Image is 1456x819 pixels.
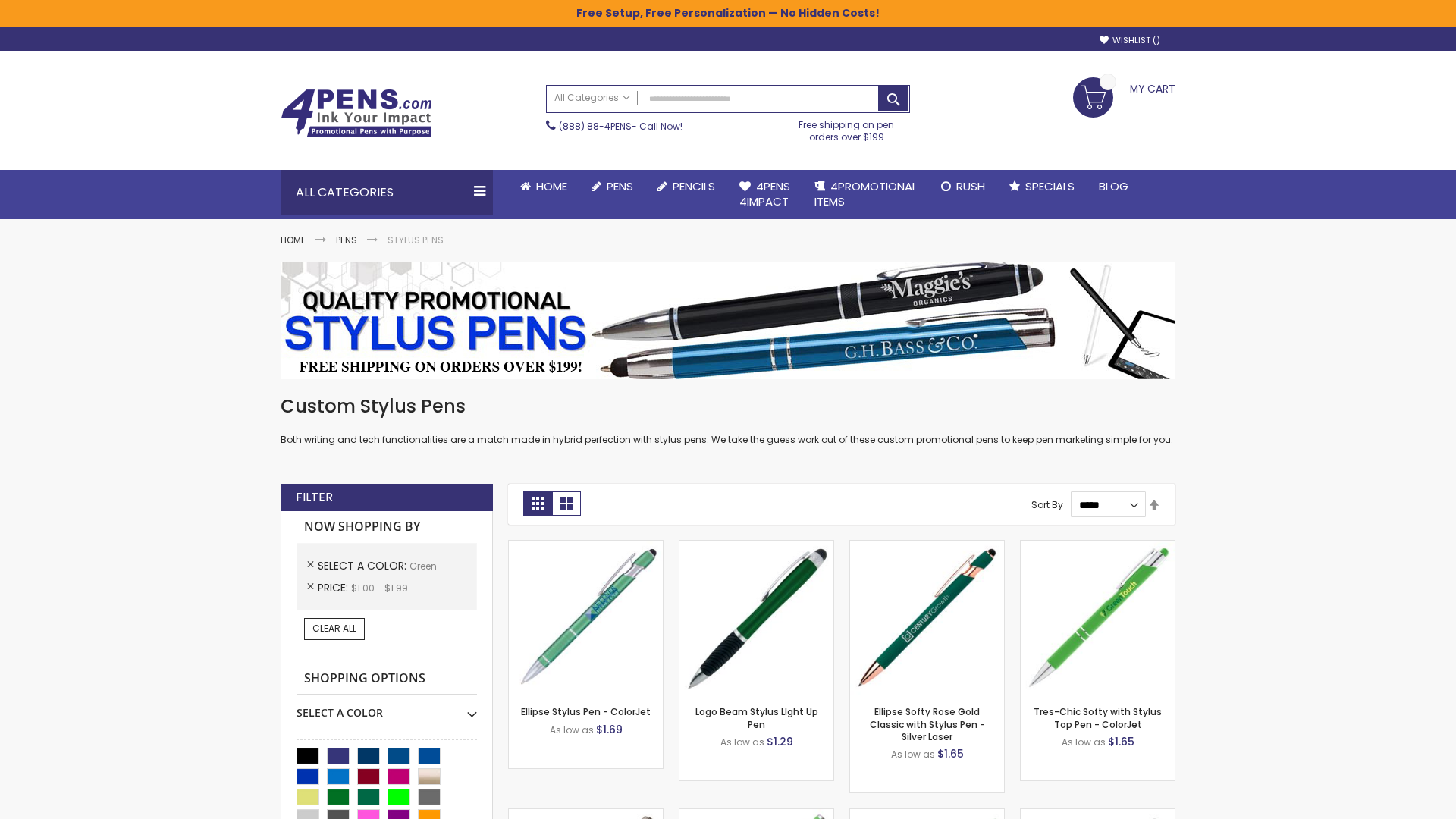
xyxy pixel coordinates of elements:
span: Rush [956,178,985,194]
a: 4Pens4impact [727,170,802,219]
div: All Categories [281,170,493,215]
a: Pens [579,170,645,203]
a: Specials [997,170,1087,203]
a: Ellipse Softy Rose Gold Classic with Stylus Pen - Silver Laser-Green [850,540,1004,553]
strong: Stylus Pens [388,234,444,246]
a: Blog [1087,170,1141,203]
span: Home [536,178,567,194]
strong: Shopping Options [297,663,477,695]
span: As low as [891,748,935,761]
h1: Custom Stylus Pens [281,394,1175,419]
img: Tres-Chic Softy with Stylus Top Pen - ColorJet-Green [1021,541,1175,695]
div: Both writing and tech functionalities are a match made in hybrid perfection with stylus pens. We ... [281,394,1175,447]
label: Sort By [1031,498,1063,511]
img: Stylus Pens [281,262,1175,379]
strong: Now Shopping by [297,511,477,543]
span: As low as [550,723,594,736]
a: Pencils [645,170,727,203]
span: $1.69 [596,722,623,737]
a: Ellipse Stylus Pen - ColorJet [521,705,651,718]
strong: Filter [296,489,333,506]
span: $1.65 [1108,734,1134,749]
span: - Call Now! [559,120,682,133]
span: $1.29 [767,734,793,749]
span: As low as [720,736,764,748]
img: Logo Beam Stylus LIght Up Pen-Green [679,541,833,695]
a: Home [508,170,579,203]
strong: Grid [523,491,552,516]
a: Ellipse Stylus Pen - ColorJet-Green [509,540,663,553]
span: $1.65 [937,746,964,761]
a: Pens [336,234,357,246]
span: Green [409,560,437,573]
span: Blog [1099,178,1128,194]
a: Wishlist [1100,35,1160,46]
a: Home [281,234,306,246]
div: Free shipping on pen orders over $199 [783,113,911,143]
a: Tres-Chic Softy with Stylus Top Pen - ColorJet-Green [1021,540,1175,553]
span: Clear All [312,622,356,635]
span: All Categories [554,92,630,104]
a: Logo Beam Stylus LIght Up Pen-Green [679,540,833,553]
img: Ellipse Softy Rose Gold Classic with Stylus Pen - Silver Laser-Green [850,541,1004,695]
a: Tres-Chic Softy with Stylus Top Pen - ColorJet [1034,705,1162,730]
span: Pens [607,178,633,194]
span: Price [318,580,351,595]
span: Select A Color [318,558,409,573]
a: 4PROMOTIONALITEMS [802,170,929,219]
a: Ellipse Softy Rose Gold Classic with Stylus Pen - Silver Laser [870,705,985,742]
span: $1.00 - $1.99 [351,582,408,595]
span: 4PROMOTIONAL ITEMS [814,178,917,209]
a: Logo Beam Stylus LIght Up Pen [695,705,818,730]
div: Select A Color [297,695,477,720]
span: As low as [1062,736,1106,748]
a: All Categories [547,86,638,111]
span: 4Pens 4impact [739,178,790,209]
img: Ellipse Stylus Pen - ColorJet-Green [509,541,663,695]
img: 4Pens Custom Pens and Promotional Products [281,89,432,137]
a: Clear All [304,618,365,639]
span: Pencils [673,178,715,194]
span: Specials [1025,178,1075,194]
a: Rush [929,170,997,203]
a: (888) 88-4PENS [559,120,632,133]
